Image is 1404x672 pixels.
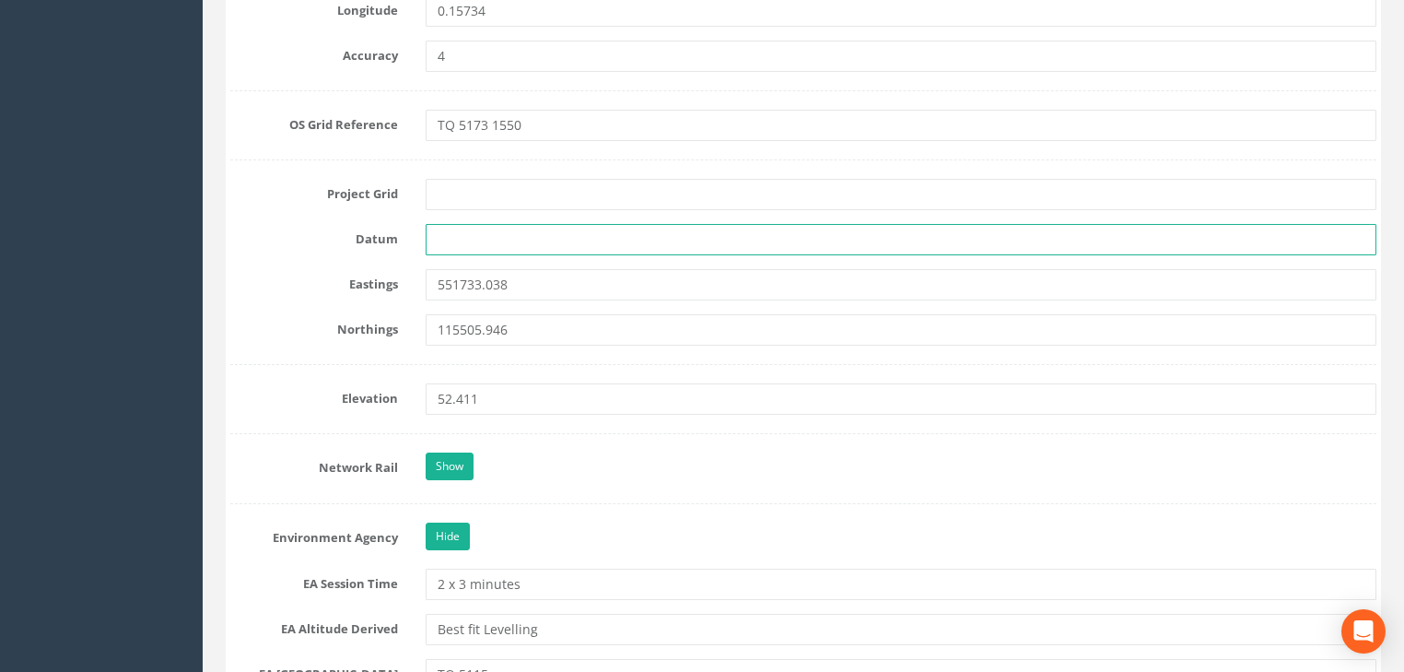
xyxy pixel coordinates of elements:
[216,383,412,407] label: Elevation
[426,453,474,480] a: Show
[216,269,412,293] label: Eastings
[216,224,412,248] label: Datum
[1341,609,1386,654] div: Open Intercom Messenger
[216,523,412,547] label: Environment Agency
[216,569,412,593] label: EA Session Time
[216,110,412,134] label: OS Grid Reference
[216,453,412,477] label: Network Rail
[216,41,412,65] label: Accuracy
[426,523,470,550] a: Hide
[216,314,412,338] label: Northings
[216,179,412,203] label: Project Grid
[216,614,412,638] label: EA Altitude Derived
